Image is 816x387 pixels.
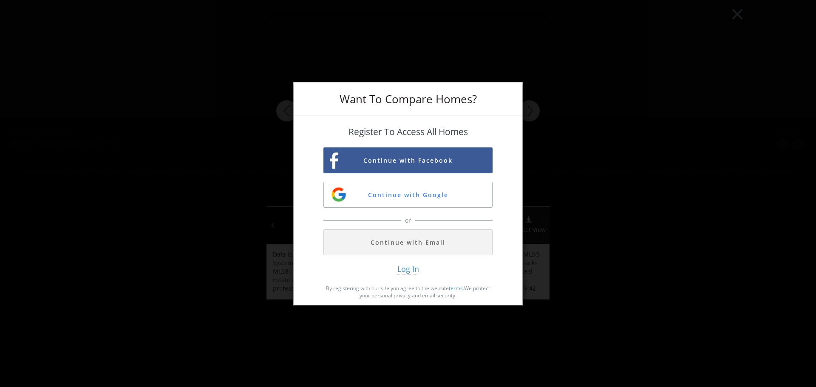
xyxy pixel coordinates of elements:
[323,147,493,173] button: Continue with Facebook
[403,216,413,225] span: or
[323,229,493,255] button: Continue with Email
[323,127,493,137] h4: Register To Access All Homes
[323,182,493,208] button: Continue with Google
[323,93,493,105] h3: Want To Compare Homes?
[323,285,493,299] p: By registering with our site you agree to the website . We protect your personal privacy and emai...
[449,285,463,292] a: terms
[397,264,419,274] span: Log In
[330,186,347,203] img: google-sign-up
[330,153,338,169] img: facebook-sign-up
